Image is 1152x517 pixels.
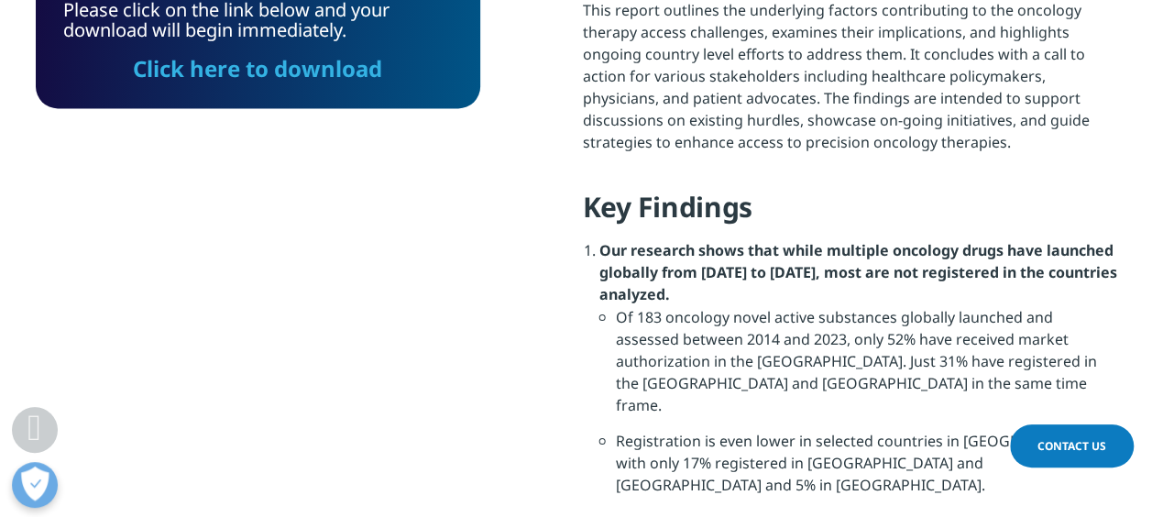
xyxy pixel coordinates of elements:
a: Click here to download [133,53,382,83]
li: Registration is even lower in selected countries in [GEOGRAPHIC_DATA], with only 17% registered i... [616,429,1117,509]
button: Open Preferences [12,462,58,508]
h4: Key Findings [583,189,1117,239]
span: Contact Us [1037,438,1106,454]
strong: Our research shows that while multiple oncology drugs have launched globally from [DATE] to [DATE... [599,240,1117,304]
a: Contact Us [1010,424,1134,467]
li: Of 183 oncology novel active substances globally launched and assessed between 2014 and 2023, onl... [616,305,1117,429]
